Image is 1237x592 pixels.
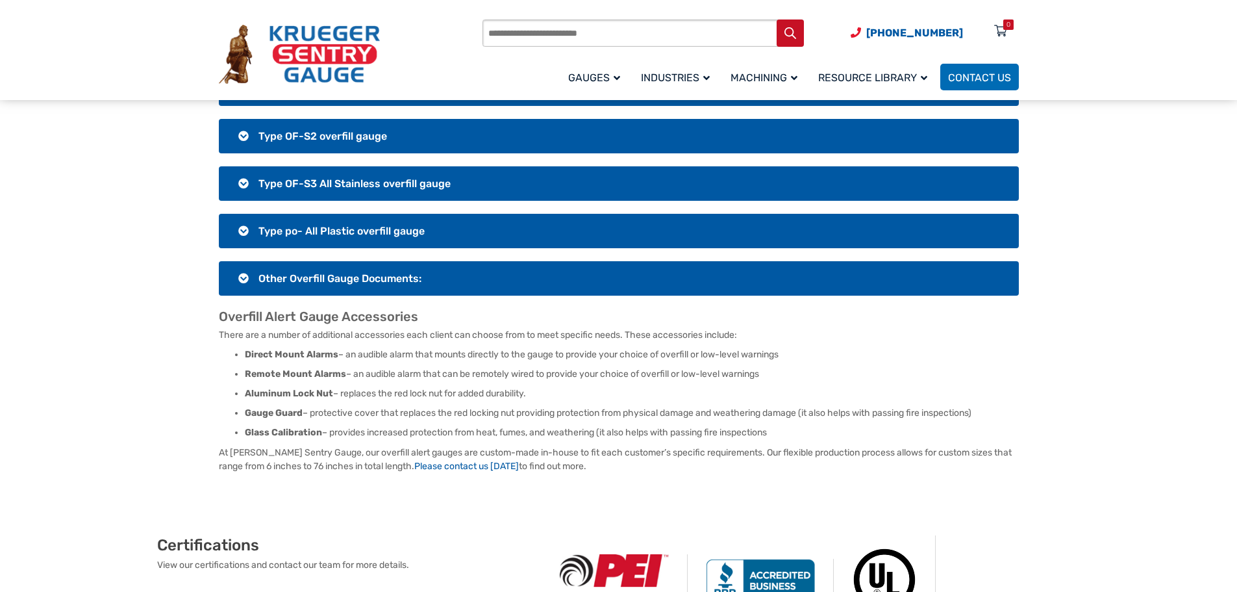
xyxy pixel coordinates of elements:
[560,62,633,92] a: Gauges
[245,368,1019,381] li: – an audible alarm that can be remotely wired to provide your choice of overfill or low-level war...
[219,446,1019,473] p: At [PERSON_NAME] Sentry Gauge, our overfill alert gauges are custom-made in-house to fit each cus...
[258,130,387,142] span: Type OF-S2 overfill gauge
[245,388,333,399] strong: Aluminum Lock Nut
[818,71,927,84] span: Resource Library
[157,535,542,555] h2: Certifications
[723,62,810,92] a: Machining
[245,368,346,380] strong: Remote Mount Alarms
[219,328,1019,342] p: There are a number of additional accessories each client can choose from to meet specific needs. ...
[851,25,963,41] a: Phone Number (920) 434-8860
[731,71,797,84] span: Machining
[940,64,1019,90] a: Contact Us
[219,25,380,84] img: Krueger Sentry Gauge
[245,427,322,438] strong: Glass Calibration
[414,461,519,472] a: Please contact us [DATE]
[641,71,710,84] span: Industries
[258,225,425,237] span: Type po- All Plastic overfill gauge
[866,27,963,39] span: [PHONE_NUMBER]
[245,407,303,418] strong: Gauge Guard
[948,71,1011,84] span: Contact Us
[245,387,1019,400] li: – replaces the red lock nut for added durability.
[219,309,1019,325] h2: Overfill Alert Gauge Accessories
[245,349,338,360] strong: Direct Mount Alarms
[633,62,723,92] a: Industries
[810,62,940,92] a: Resource Library
[258,272,421,285] span: Other Overfill Gauge Documents:
[568,71,620,84] span: Gauges
[245,426,1019,439] li: – provides increased protection from heat, fumes, and weathering (it also helps with passing fire...
[245,348,1019,361] li: – an audible alarm that mounts directly to the gauge to provide your choice of overfill or low-le...
[157,558,542,572] p: View our certifications and contact our team for more details.
[1006,19,1010,30] div: 0
[258,177,451,190] span: Type OF-S3 All Stainless overfill gauge
[245,407,1019,420] li: – protective cover that replaces the red locking nut providing protection from physical damage an...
